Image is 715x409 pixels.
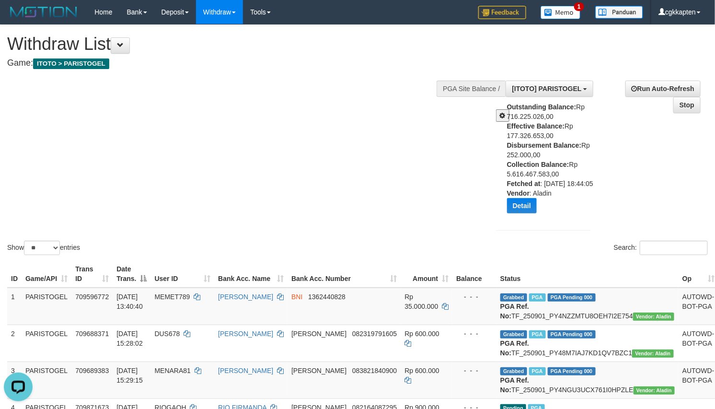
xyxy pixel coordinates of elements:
div: Rp 716.225.026,00 Rp 177.326.653,00 Rp 252.000,00 Rp 5.616.467.583,00 : [DATE] 18:44:05 : Aladin [507,102,599,221]
div: - - - [456,366,493,375]
span: 709596772 [75,293,109,301]
th: Balance [452,260,496,288]
th: Bank Acc. Name: activate to sort column ascending [214,260,288,288]
b: PGA Ref. No: [500,339,529,357]
button: Detail [507,198,537,213]
td: TF_250901_PY4NGU3UCX761I0HPZLE [496,362,679,398]
span: [ITOTO] PARISTOGEL [512,85,581,93]
a: [PERSON_NAME] [218,367,273,374]
span: [PERSON_NAME] [291,367,346,374]
div: - - - [456,292,493,302]
span: Rp 35.000.000 [404,293,438,310]
b: Outstanding Balance: [507,103,577,111]
img: Feedback.jpg [478,6,526,19]
th: Amount: activate to sort column ascending [401,260,452,288]
th: Bank Acc. Number: activate to sort column ascending [288,260,401,288]
span: Grabbed [500,367,527,375]
span: MENARA81 [155,367,191,374]
div: PGA Site Balance / [437,81,506,97]
span: Grabbed [500,330,527,339]
a: [PERSON_NAME] [218,293,273,301]
td: PARISTOGEL [22,325,71,362]
button: [ITOTO] PARISTOGEL [506,81,593,97]
td: TF_250901_PY48M7IAJ7KD1QV7BZC1 [496,325,679,362]
span: [DATE] 15:29:15 [116,367,143,384]
b: PGA Ref. No: [500,303,529,320]
td: 3 [7,362,22,398]
span: Vendor URL: https://payment4.1velocity.biz [632,350,673,358]
div: - - - [456,329,493,339]
span: 1 [574,2,584,11]
span: Rp 600.000 [404,367,439,374]
span: Marked by cgkricksen [529,330,546,339]
span: 709689383 [75,367,109,374]
span: Grabbed [500,293,527,302]
th: Game/API: activate to sort column ascending [22,260,71,288]
span: MEMET789 [155,293,190,301]
img: Button%20Memo.svg [541,6,581,19]
th: Date Trans.: activate to sort column descending [113,260,150,288]
span: PGA Pending [548,330,596,339]
th: ID [7,260,22,288]
td: TF_250901_PY4NZZMTU8OEH7I2E754 [496,288,679,325]
span: [DATE] 15:28:02 [116,330,143,347]
label: Show entries [7,241,80,255]
label: Search: [614,241,708,255]
a: Run Auto-Refresh [625,81,701,97]
span: Marked by cgkricksen [529,367,546,375]
b: PGA Ref. No: [500,376,529,394]
span: DUS678 [155,330,180,338]
span: Copy 082319791605 to clipboard [352,330,397,338]
button: Open LiveChat chat widget [4,4,33,33]
th: Status [496,260,679,288]
span: Vendor URL: https://payment4.1velocity.biz [634,386,675,395]
b: Vendor [507,189,530,197]
b: Disbursement Balance: [507,141,582,149]
span: Copy 083821840900 to clipboard [352,367,397,374]
td: PARISTOGEL [22,288,71,325]
span: Copy 1362440828 to clipboard [308,293,346,301]
b: Effective Balance: [507,122,565,130]
span: PGA Pending [548,293,596,302]
span: [PERSON_NAME] [291,330,346,338]
span: Rp 600.000 [404,330,439,338]
span: 709688371 [75,330,109,338]
th: Trans ID: activate to sort column ascending [71,260,113,288]
h1: Withdraw List [7,35,467,54]
span: BNI [291,293,302,301]
select: Showentries [24,241,60,255]
td: 2 [7,325,22,362]
td: 1 [7,288,22,325]
span: [DATE] 13:40:40 [116,293,143,310]
b: Collection Balance: [507,161,569,168]
span: Marked by cgkricksen [529,293,546,302]
td: PARISTOGEL [22,362,71,398]
span: PGA Pending [548,367,596,375]
span: ITOTO > PARISTOGEL [33,58,109,69]
h4: Game: [7,58,467,68]
span: Vendor URL: https://payment4.1velocity.biz [633,313,674,321]
input: Search: [640,241,708,255]
a: [PERSON_NAME] [218,330,273,338]
b: Fetched at [507,180,541,187]
a: Stop [673,97,701,113]
img: panduan.png [595,6,643,19]
img: MOTION_logo.png [7,5,80,19]
th: User ID: activate to sort column ascending [151,260,215,288]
